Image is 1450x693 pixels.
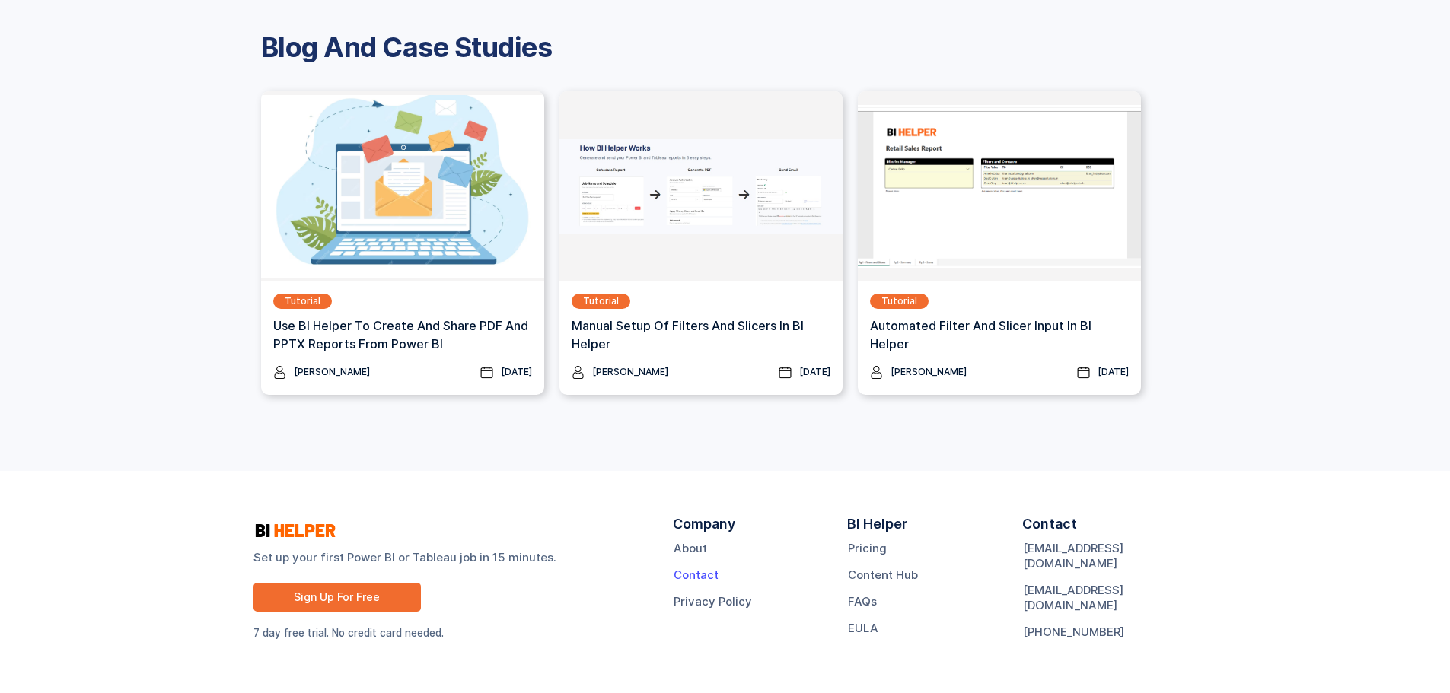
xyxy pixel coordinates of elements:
div: [DATE] [501,364,532,380]
a: Content Hub [848,567,918,583]
sub: 7 day free trial. No credit card needed. [253,627,444,639]
div: [DATE] [799,364,830,380]
div: Tutorial [881,294,917,309]
div: BI Helper [847,517,907,541]
div: Company [673,517,735,541]
h3: Blog And Case Studies [261,33,1190,61]
div: [PERSON_NAME] [891,364,967,380]
a: Sign Up For Free [253,583,421,612]
a: TutorialAutomated Filter and Slicer Input in BI Helper[PERSON_NAME][DATE] [858,91,1141,395]
div: [PERSON_NAME] [294,364,370,380]
a: TutorialUse BI Helper To Create And Share PDF and PPTX Reports From Power BI[PERSON_NAME][DATE] [261,91,544,395]
a: About [674,541,707,556]
div: Tutorial [285,294,320,309]
a: [PHONE_NUMBER] [1023,625,1124,640]
a: [EMAIL_ADDRESS][DOMAIN_NAME] [1023,541,1197,571]
strong: Set up your first Power BI or Tableau job in 15 minutes. [253,549,642,565]
a: EULA [848,621,878,636]
a: [EMAIL_ADDRESS][DOMAIN_NAME] [1023,583,1197,613]
a: Privacy Policy [674,594,752,609]
h3: Manual Setup of Filters and Slicers in BI Helper [572,316,830,353]
div: Contact [1022,517,1077,541]
div: Tutorial [583,294,619,309]
a: Contact [674,567,719,583]
img: logo [253,522,337,539]
h3: Automated Filter and Slicer Input in BI Helper [870,316,1129,353]
div: [DATE] [1098,364,1129,380]
h3: Use BI Helper To Create And Share PDF and PPTX Reports From Power BI [273,316,532,353]
div: [PERSON_NAME] [592,364,668,380]
a: Pricing [848,541,887,556]
a: TutorialManual Setup of Filters and Slicers in BI Helper[PERSON_NAME][DATE] [559,91,843,395]
a: FAQs [848,594,877,609]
